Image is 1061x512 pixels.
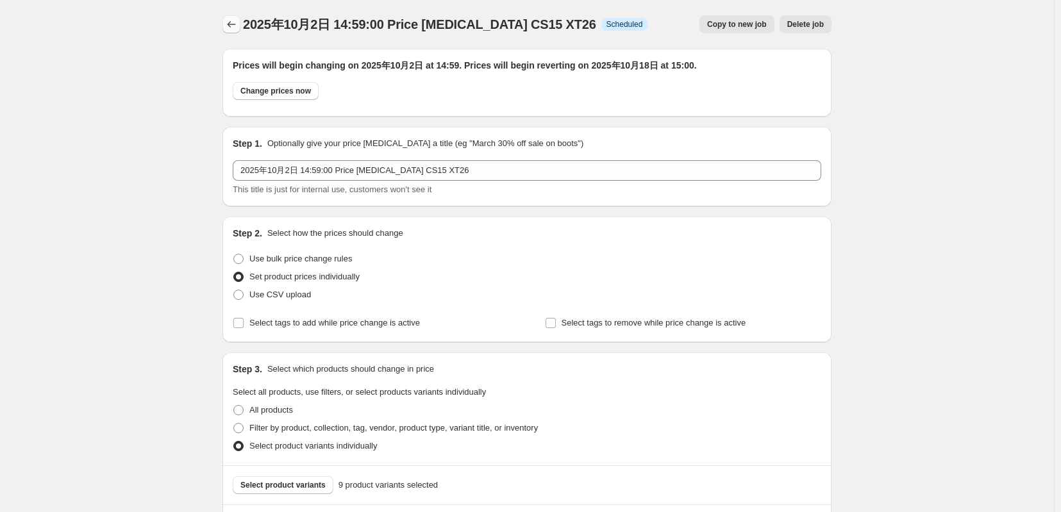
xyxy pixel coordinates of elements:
[787,19,824,29] span: Delete job
[233,363,262,376] h2: Step 3.
[233,387,486,397] span: Select all products, use filters, or select products variants individually
[233,227,262,240] h2: Step 2.
[233,160,821,181] input: 30% off holiday sale
[249,318,420,327] span: Select tags to add while price change is active
[267,363,434,376] p: Select which products should change in price
[249,290,311,299] span: Use CSV upload
[699,15,774,33] button: Copy to new job
[233,137,262,150] h2: Step 1.
[233,59,821,72] h2: Prices will begin changing on 2025年10月2日 at 14:59. Prices will begin reverting on 2025年10月18日 at ...
[606,19,643,29] span: Scheduled
[338,479,438,491] span: 9 product variants selected
[249,405,293,415] span: All products
[243,17,596,31] span: 2025年10月2日 14:59:00 Price [MEDICAL_DATA] CS15 XT26
[267,227,403,240] p: Select how the prices should change
[267,137,583,150] p: Optionally give your price [MEDICAL_DATA] a title (eg "March 30% off sale on boots")
[233,185,431,194] span: This title is just for internal use, customers won't see it
[249,441,377,450] span: Select product variants individually
[240,480,326,490] span: Select product variants
[780,15,831,33] button: Delete job
[707,19,767,29] span: Copy to new job
[240,86,311,96] span: Change prices now
[233,82,319,100] button: Change prices now
[249,254,352,263] span: Use bulk price change rules
[249,272,360,281] span: Set product prices individually
[233,476,333,494] button: Select product variants
[222,15,240,33] button: Price change jobs
[562,318,746,327] span: Select tags to remove while price change is active
[249,423,538,433] span: Filter by product, collection, tag, vendor, product type, variant title, or inventory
